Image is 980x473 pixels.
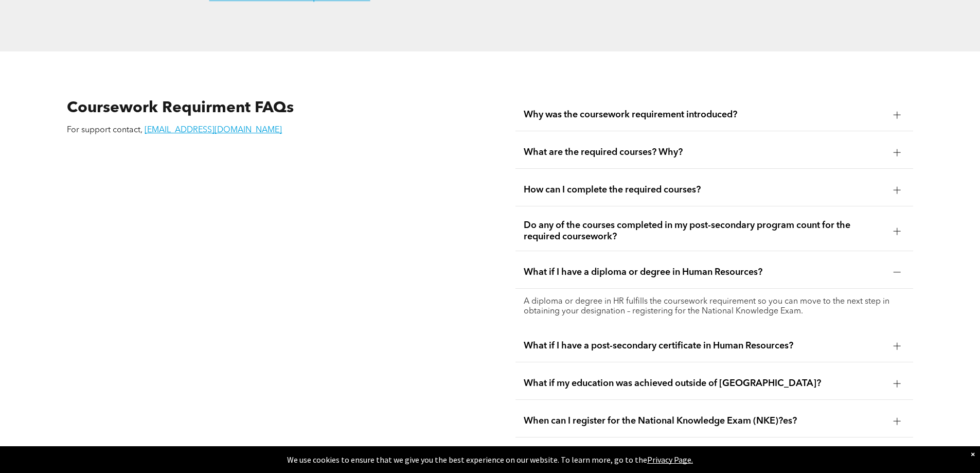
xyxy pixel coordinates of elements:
[524,340,885,352] span: What if I have a post-secondary certificate in Human Resources?
[524,267,885,278] span: What if I have a diploma or degree in Human Resources?
[524,378,885,389] span: What if my education was achieved outside of [GEOGRAPHIC_DATA]?
[524,220,885,242] span: Do any of the courses completed in my post-secondary program count for the required coursework?
[971,449,975,459] div: Dismiss notification
[524,415,885,427] span: When can I register for the National Knowledge Exam (NKE)?es?
[647,454,693,465] a: Privacy Page.
[524,147,885,158] span: What are the required courses? Why?
[67,126,142,134] span: For support contact,
[524,184,885,196] span: How can I complete the required courses?
[145,126,282,134] a: [EMAIL_ADDRESS][DOMAIN_NAME]
[524,297,905,317] p: A diploma or degree in HR fulfills the coursework requirement so you can move to the next step in...
[67,100,294,116] span: Coursework Requirment FAQs
[524,109,885,120] span: Why was the coursework requirement introduced?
